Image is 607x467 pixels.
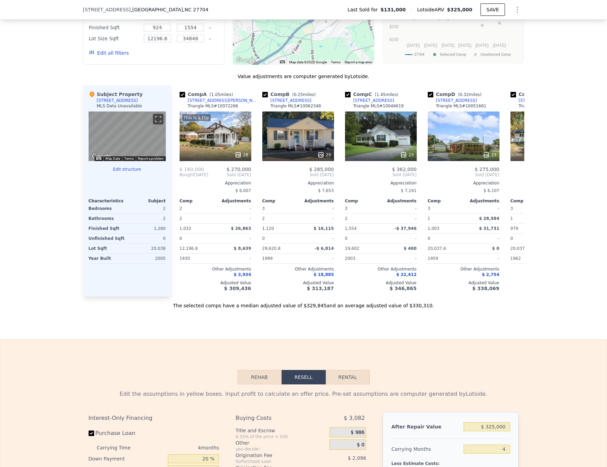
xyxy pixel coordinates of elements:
[331,60,341,64] a: Terms
[345,98,394,103] a: [STREET_ADDRESS]
[89,427,165,439] label: Purchase Loan
[345,280,417,286] div: Adjusted Value
[300,204,334,213] div: -
[428,198,464,204] div: Comp
[441,43,454,48] text: [DATE]
[180,172,194,178] span: Bought
[428,246,446,251] span: 20,037.6
[182,114,211,121] div: This is a Flip
[129,254,166,263] div: 2005
[262,172,334,178] span: Sold [DATE]
[89,167,166,172] button: Edit structure
[235,459,312,464] div: for Purchase Loan
[262,280,334,286] div: Adjusted Value
[480,52,511,57] text: Unselected Comp
[323,18,330,30] div: 2504 E Geer St
[345,60,372,64] a: Report a map error
[323,26,331,38] div: 2501 Ferrell Rd
[381,6,406,13] span: $131,000
[180,246,198,251] span: 12,196.8
[180,266,251,272] div: Other Adjustments
[235,412,312,424] div: Buying Costs
[317,151,331,158] div: 29
[262,91,318,98] div: Comp B
[262,198,298,204] div: Comp
[129,234,166,243] div: 0
[353,103,404,109] div: Triangle MLS # 10046619
[345,214,380,223] div: 2
[428,206,431,211] span: 3
[226,167,251,172] span: $ 270,000
[510,91,566,98] div: Comp E
[300,234,334,243] div: -
[391,443,461,455] div: Carrying Months
[391,421,461,433] div: After Repair Value
[404,246,417,251] span: $ 400
[180,98,260,103] a: [STREET_ADDRESS][PERSON_NAME]
[217,214,251,223] div: -
[235,188,251,193] span: $ 6,007
[271,103,321,109] div: Triangle MLS # 10062348
[345,91,401,98] div: Comp C
[315,246,334,251] span: -$ 6,814
[345,246,360,251] span: 19,602
[480,3,505,16] button: SAVE
[180,214,214,223] div: 2
[180,226,191,231] span: 1,032
[124,157,134,160] a: Terms
[318,188,334,193] span: $ 7,653
[262,236,265,241] span: 0
[510,280,582,286] div: Adjusted Value
[326,370,370,384] button: Rental
[300,214,334,223] div: -
[180,172,209,178] div: [DATE]
[382,254,417,263] div: -
[215,198,251,204] div: Adjustments
[382,214,417,223] div: -
[345,226,357,231] span: 1,554
[482,17,483,21] text: I
[89,50,129,56] button: Edit all filters
[428,214,462,223] div: 1
[344,412,365,424] span: $ 3,082
[129,244,166,253] div: 20,038
[475,43,488,48] text: [DATE]
[345,198,381,204] div: Comp
[144,442,219,453] div: 4 months
[234,272,251,277] span: $ 3,934
[345,206,348,211] span: 3
[484,188,499,193] span: $ 6,107
[90,152,113,161] img: Google
[353,98,394,103] div: [STREET_ADDRESS]
[347,6,381,13] span: Last Sold for
[89,453,165,464] div: Down Payment
[428,98,477,103] a: [STREET_ADDRESS]
[392,167,416,172] span: $ 362,000
[424,43,437,48] text: [DATE]
[97,98,138,103] div: [STREET_ADDRESS]
[96,157,101,160] button: Keyboard shortcuts
[348,455,366,461] span: $ 2,096
[262,214,297,223] div: 2
[290,92,318,97] span: ( miles)
[428,91,484,98] div: Comp D
[89,224,126,233] div: Finished Sqft
[510,172,582,178] span: Sold [DATE]
[271,98,312,103] div: [STREET_ADDRESS]
[180,91,236,98] div: Comp A
[235,434,327,439] div: 0.33% of the price + 550
[389,37,398,42] text: $150
[89,198,127,204] div: Characteristics
[129,204,166,213] div: 2
[510,226,518,231] span: 979
[262,246,281,251] span: 29,620.8
[345,236,348,241] span: 0
[400,151,414,158] div: 23
[300,254,334,263] div: -
[89,91,143,98] div: Subject Property
[428,172,499,178] span: Sold [DATE]
[89,390,519,398] div: Edit the assumptions in yellow boxes. Input profit to calculate an offer price. Pre-set assumptio...
[401,188,417,193] span: $ 7,161
[224,286,251,291] span: $ 309,436
[211,92,221,97] span: 1.05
